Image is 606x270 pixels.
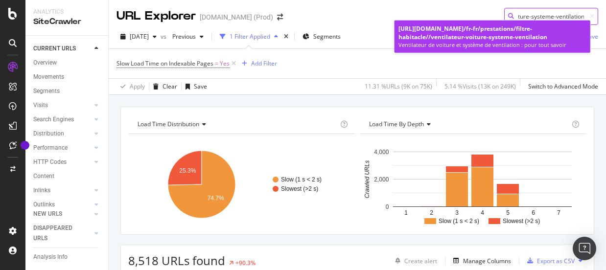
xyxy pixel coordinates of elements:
[430,209,433,216] text: 2
[299,29,345,45] button: Segments
[365,82,432,90] div: 11.31 % URLs ( 9K on 75K )
[439,218,479,225] text: Slow (1 s < 2 s)
[33,100,92,111] a: Visits
[33,200,92,210] a: Outlinks
[128,142,351,227] svg: A chart.
[33,157,92,167] a: HTTP Codes
[503,218,540,225] text: Slowest (>2 s)
[215,59,218,67] span: =
[33,223,92,244] a: DISAPPEARED URLS
[398,41,586,49] div: Ventilateur de voiture et système de ventilation : pour tout savoir
[33,8,100,16] div: Analytics
[33,86,60,96] div: Segments
[33,72,64,82] div: Movements
[163,82,177,90] div: Clear
[532,209,535,216] text: 6
[33,252,68,262] div: Analysis Info
[398,24,586,41] div: [URL][DOMAIN_NAME]
[33,223,83,244] div: DISAPPEARED URLS
[117,29,161,45] button: [DATE]
[117,59,213,67] span: Slow Load Time on Indexable Pages
[33,143,92,153] a: Performance
[208,195,224,202] text: 74.7%
[404,209,408,216] text: 1
[391,253,437,269] button: Create alert
[136,116,338,132] h4: Load Time Distribution
[251,59,277,67] div: Add Filter
[282,32,290,42] div: times
[182,79,207,94] button: Save
[33,209,92,219] a: NEW URLS
[367,116,570,132] h4: Load Time Performance by Depth
[404,257,437,265] div: Create alert
[360,142,583,227] svg: A chart.
[33,185,92,196] a: Inlinks
[33,171,101,181] a: Content
[235,259,256,267] div: +90.3%
[528,82,598,90] div: Switch to Advanced Mode
[33,209,62,219] div: NEW URLS
[138,120,199,128] span: Load Time Distribution
[168,32,196,41] span: Previous
[455,209,459,216] text: 3
[33,143,68,153] div: Performance
[117,8,196,24] div: URL Explorer
[585,32,598,41] div: Save
[281,176,322,183] text: Slow (1 s < 2 s)
[128,252,225,269] span: 8,518 URLs found
[161,32,168,41] span: vs
[33,114,92,125] a: Search Engines
[230,32,270,41] div: 1 Filter Applied
[364,160,371,198] text: Crawled URLs
[523,253,575,269] button: Export as CSV
[33,185,50,196] div: Inlinks
[168,29,208,45] button: Previous
[524,79,598,94] button: Switch to Advanced Mode
[117,79,145,94] button: Apply
[33,16,100,27] div: SiteCrawler
[21,141,29,150] div: Tooltip anchor
[386,203,389,210] text: 0
[281,185,318,192] text: Slowest (>2 s)
[238,58,277,69] button: Add Filter
[33,58,101,68] a: Overview
[374,149,389,156] text: 4,000
[33,129,92,139] a: Distribution
[33,200,55,210] div: Outlinks
[557,209,560,216] text: 7
[374,176,389,183] text: 2,000
[463,257,511,265] div: Manage Columns
[33,86,101,96] a: Segments
[33,129,64,139] div: Distribution
[33,58,57,68] div: Overview
[449,255,511,267] button: Manage Columns
[130,32,149,41] span: 2025 Aug. 27th
[33,114,74,125] div: Search Engines
[179,167,196,174] text: 25.3%
[200,12,273,22] div: [DOMAIN_NAME] (Prod)
[369,120,424,128] span: Load Time by Depth
[33,100,48,111] div: Visits
[33,72,101,82] a: Movements
[398,24,547,41] span: /fr-fr/prestations/filtre-habitacle//ventilateur-voiture-systeme-ventilation
[220,57,230,70] span: Yes
[481,209,484,216] text: 4
[313,32,341,41] span: Segments
[504,8,598,25] input: Find a URL
[277,14,283,21] div: arrow-right-arrow-left
[33,252,101,262] a: Analysis Info
[33,44,76,54] div: CURRENT URLS
[395,21,590,53] a: [URL][DOMAIN_NAME]/fr-fr/prestations/filtre-habitacle//ventilateur-voiture-systeme-ventilationVen...
[444,82,516,90] div: 5.14 % Visits ( 13K on 249K )
[537,257,575,265] div: Export as CSV
[149,79,177,94] button: Clear
[506,209,510,216] text: 5
[194,82,207,90] div: Save
[33,157,67,167] div: HTTP Codes
[33,171,54,181] div: Content
[216,29,282,45] button: 1 Filter Applied
[573,237,596,260] div: Open Intercom Messenger
[33,44,92,54] a: CURRENT URLS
